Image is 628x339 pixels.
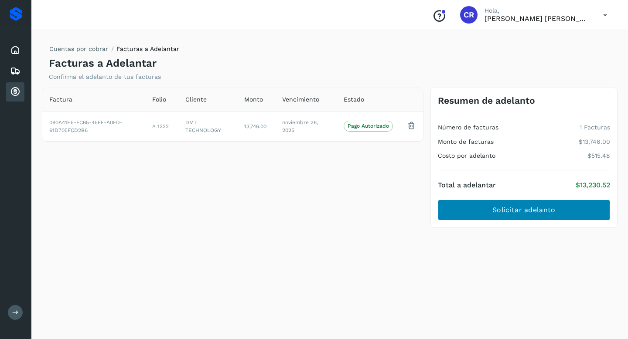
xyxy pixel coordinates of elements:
p: Hola, [485,7,589,14]
p: Pago Autorizado [348,123,389,129]
td: 090A41E5-FC65-45FE-A0FD-61D705FCD2B6 [42,111,145,141]
p: 1 Facturas [580,124,610,131]
p: CARLOS RODOLFO BELLI PEDRAZA [485,14,589,23]
div: Inicio [6,41,24,60]
span: 13,746.00 [244,123,266,129]
p: $13,746.00 [579,138,610,146]
a: Cuentas por cobrar [49,45,108,52]
span: noviembre 26, 2025 [282,119,318,133]
nav: breadcrumb [49,44,179,57]
td: A 1222 [145,111,178,141]
span: Vencimiento [282,95,319,104]
h4: Monto de facturas [438,138,494,146]
h4: Número de facturas [438,124,498,131]
h4: Facturas a Adelantar [49,57,157,70]
p: $13,230.52 [576,181,610,189]
h3: Resumen de adelanto [438,95,535,106]
span: Monto [244,95,263,104]
span: Estado [344,95,364,104]
span: Factura [49,95,72,104]
p: Confirma el adelanto de tus facturas [49,73,161,81]
p: $515.48 [587,152,610,159]
td: DMT TECHNOLOGY [178,111,237,141]
h4: Total a adelantar [438,181,496,189]
button: Solicitar adelanto [438,200,610,220]
span: Folio [152,95,166,104]
span: Cliente [185,95,207,104]
span: Facturas a Adelantar [116,45,179,52]
div: Embarques [6,61,24,81]
span: Solicitar adelanto [492,205,555,215]
h4: Costo por adelanto [438,152,495,159]
div: Cuentas por cobrar [6,82,24,102]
